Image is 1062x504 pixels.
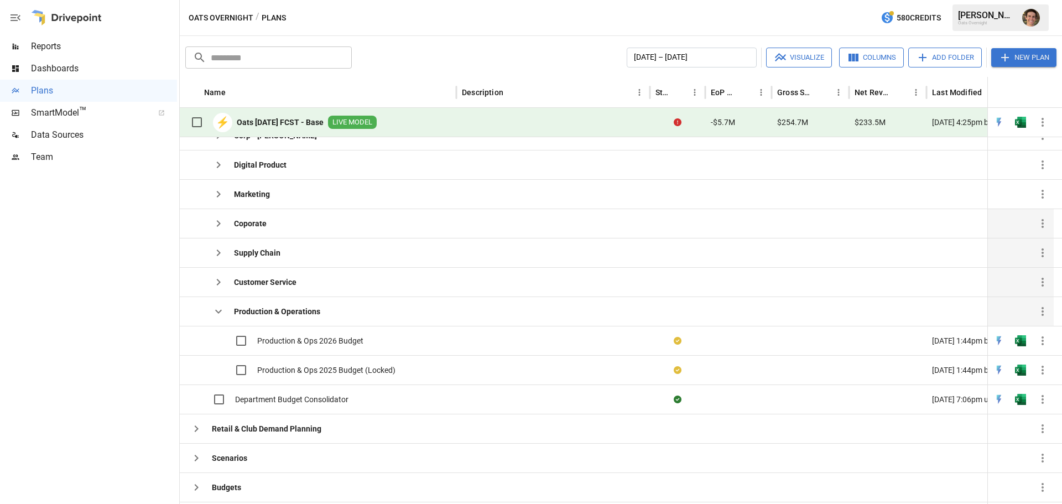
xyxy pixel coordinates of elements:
[777,117,808,128] span: $254.7M
[204,88,226,97] div: Name
[31,40,177,53] span: Reports
[674,394,681,405] div: Sync complete
[79,105,87,118] span: ™
[1015,394,1026,405] div: Open in Excel
[257,365,395,376] span: Production & Ops 2025 Budget (Locked)
[237,117,324,128] b: Oats [DATE] FCST - Base
[655,88,670,97] div: Status
[1015,365,1026,376] div: Open in Excel
[897,11,941,25] span: 580 Credits
[932,88,982,97] div: Last Modified
[993,365,1004,376] img: quick-edit-flash.b8aec18c.svg
[839,48,904,67] button: Columns
[31,128,177,142] span: Data Sources
[213,113,232,132] div: ⚡
[993,335,1004,346] div: Open in Quick Edit
[711,117,735,128] span: -$5.7M
[328,117,377,128] span: LIVE MODEL
[855,117,886,128] span: $233.5M
[234,218,267,229] b: Coporate
[627,48,757,67] button: [DATE] – [DATE]
[31,84,177,97] span: Plans
[738,85,753,100] button: Sort
[212,423,321,434] b: Retail & Club Demand Planning
[993,394,1004,405] div: Open in Quick Edit
[674,117,681,128] div: Error during sync.
[212,453,247,464] b: Scenarios
[227,85,242,100] button: Sort
[632,85,647,100] button: Description column menu
[1016,2,1047,33] button: Ryan Zayas
[462,88,503,97] div: Description
[958,10,1016,20] div: [PERSON_NAME]
[908,85,924,100] button: Net Revenue column menu
[234,189,270,200] b: Marketing
[234,247,280,258] b: Supply Chain
[831,85,846,100] button: Gross Sales column menu
[189,11,253,25] button: Oats Overnight
[993,117,1004,128] div: Open in Quick Edit
[893,85,908,100] button: Sort
[234,159,287,170] b: Digital Product
[504,85,520,100] button: Sort
[257,335,363,346] span: Production & Ops 2026 Budget
[1015,117,1026,128] img: excel-icon.76473adf.svg
[235,394,348,405] span: Department Budget Consolidator
[993,117,1004,128] img: quick-edit-flash.b8aec18c.svg
[31,106,146,119] span: SmartModel
[1015,365,1026,376] img: excel-icon.76473adf.svg
[958,20,1016,25] div: Oats Overnight
[993,394,1004,405] img: quick-edit-flash.b8aec18c.svg
[1015,335,1026,346] img: excel-icon.76473adf.svg
[993,365,1004,376] div: Open in Quick Edit
[777,88,814,97] div: Gross Sales
[234,306,320,317] b: Production & Operations
[1015,117,1026,128] div: Open in Excel
[256,11,259,25] div: /
[687,85,702,100] button: Status column menu
[31,150,177,164] span: Team
[753,85,769,100] button: EoP Cash column menu
[674,365,681,376] div: Your plan has changes in Excel that are not reflected in the Drivepoint Data Warehouse, select "S...
[234,277,296,288] b: Customer Service
[815,85,831,100] button: Sort
[983,85,998,100] button: Sort
[991,48,1056,67] button: New Plan
[1022,9,1040,27] img: Ryan Zayas
[1038,85,1054,100] button: Sort
[1015,335,1026,346] div: Open in Excel
[31,62,177,75] span: Dashboards
[671,85,687,100] button: Sort
[993,335,1004,346] img: quick-edit-flash.b8aec18c.svg
[766,48,832,67] button: Visualize
[674,335,681,346] div: Your plan has changes in Excel that are not reflected in the Drivepoint Data Warehouse, select "S...
[876,8,945,28] button: 580Credits
[711,88,737,97] div: EoP Cash
[212,482,241,493] b: Budgets
[855,88,892,97] div: Net Revenue
[1015,394,1026,405] img: excel-icon.76473adf.svg
[908,48,982,67] button: Add Folder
